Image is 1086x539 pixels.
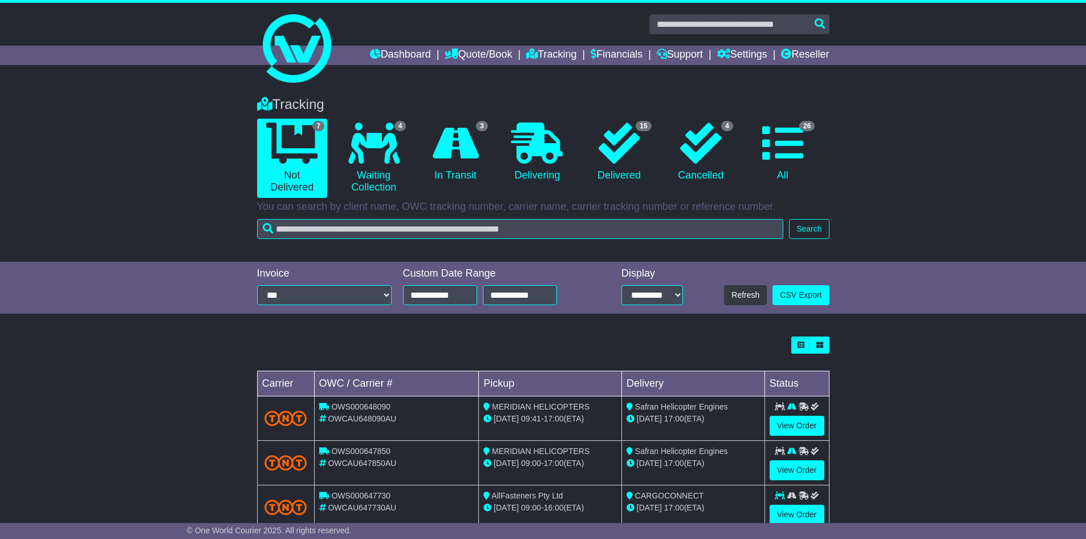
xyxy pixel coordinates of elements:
span: [DATE] [494,414,519,423]
span: CARGOCONNECT [635,491,704,500]
span: AllFasteners Pty Ltd [491,491,563,500]
span: OWCAU648090AU [328,414,396,423]
div: - (ETA) [483,457,617,469]
a: Tracking [526,46,576,65]
a: 4 Waiting Collection [339,119,409,198]
span: 17:00 [664,459,684,468]
span: 17:00 [664,503,684,512]
a: Reseller [781,46,829,65]
a: 4 Cancelled [666,119,736,186]
p: You can search by client name, OWC tracking number, carrier name, carrier tracking number or refe... [257,201,829,213]
img: TNT_Domestic.png [265,411,307,426]
a: 26 All [747,119,817,186]
td: Delivery [621,371,764,396]
span: 09:41 [521,414,541,423]
span: 15 [636,121,651,131]
span: [DATE] [637,503,662,512]
span: 17:00 [544,459,564,468]
a: 7 Not Delivered [257,119,327,198]
a: 15 Delivered [584,119,654,186]
span: [DATE] [494,503,519,512]
span: 7 [312,121,324,131]
div: Display [621,268,683,280]
span: MERIDIAN HELICOPTERS [492,447,589,456]
a: Settings [717,46,767,65]
a: Dashboard [370,46,431,65]
span: 4 [394,121,406,131]
a: Support [657,46,703,65]
a: 3 In Transit [420,119,490,186]
span: OWS000647730 [331,491,391,500]
div: (ETA) [627,413,760,425]
span: 09:00 [521,503,541,512]
td: OWC / Carrier # [314,371,479,396]
button: Refresh [724,285,767,305]
span: OWCAU647730AU [328,503,396,512]
td: Carrier [257,371,314,396]
div: (ETA) [627,457,760,469]
div: - (ETA) [483,502,617,514]
span: 17:00 [664,414,684,423]
span: 4 [721,121,733,131]
span: [DATE] [637,459,662,468]
span: OWS000647850 [331,447,391,456]
span: [DATE] [637,414,662,423]
span: 16:00 [544,503,564,512]
div: Tracking [251,96,835,113]
a: Financials [591,46,642,65]
div: Custom Date Range [403,268,586,280]
div: (ETA) [627,502,760,514]
a: View Order [770,505,824,525]
td: Pickup [479,371,622,396]
a: View Order [770,460,824,480]
span: [DATE] [494,459,519,468]
span: 17:00 [544,414,564,423]
span: OWS000648090 [331,402,391,411]
div: - (ETA) [483,413,617,425]
span: 3 [476,121,488,131]
span: 26 [799,121,815,131]
span: Safran Helicopter Engines [635,402,728,411]
span: OWCAU647850AU [328,459,396,468]
span: MERIDIAN HELICOPTERS [492,402,589,411]
span: Safran Helicopter Engines [635,447,728,456]
img: TNT_Domestic.png [265,500,307,515]
span: © One World Courier 2025. All rights reserved. [187,526,352,535]
div: Invoice [257,268,392,280]
a: CSV Export [772,285,829,305]
a: Quote/Book [445,46,512,65]
span: 09:00 [521,459,541,468]
img: TNT_Domestic.png [265,455,307,471]
td: Status [764,371,829,396]
button: Search [789,219,829,239]
a: Delivering [502,119,572,186]
a: View Order [770,416,824,436]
